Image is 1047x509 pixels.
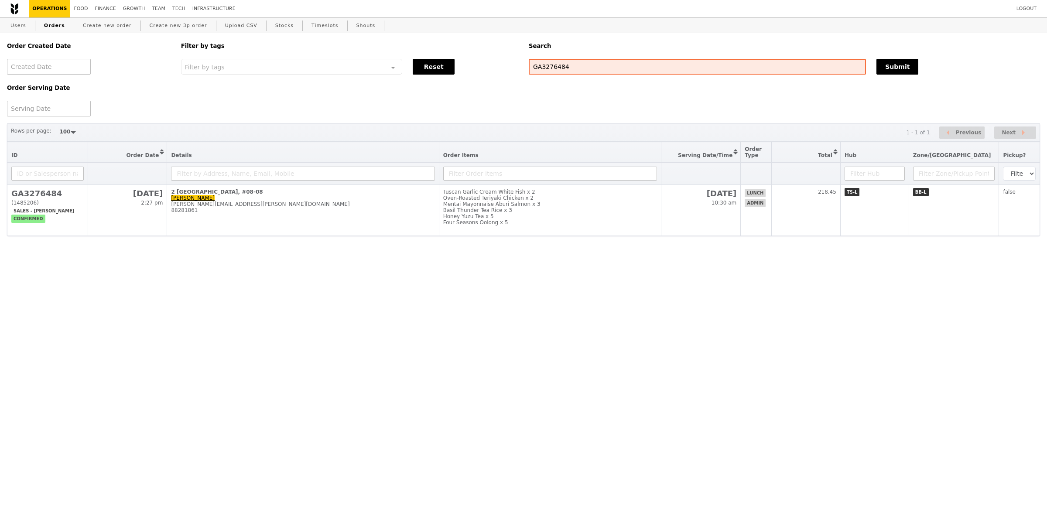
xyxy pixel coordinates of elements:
[906,130,930,136] div: 1 - 1 of 1
[529,43,1040,49] h5: Search
[818,189,836,195] span: 218.45
[745,146,762,158] span: Order Type
[11,167,84,181] input: ID or Salesperson name
[308,18,342,34] a: Timeslots
[443,195,657,201] div: Oven‑Roasted Teriyaki Chicken x 2
[181,43,518,49] h5: Filter by tags
[7,59,91,75] input: Created Date
[11,200,84,206] div: (1485206)
[11,207,76,215] span: Sales - [PERSON_NAME]
[913,167,995,181] input: Filter Zone/Pickup Point
[7,43,171,49] h5: Order Created Date
[1002,127,1016,138] span: Next
[10,3,18,14] img: Grain logo
[7,18,30,34] a: Users
[845,152,856,158] span: Hub
[443,167,657,181] input: Filter Order Items
[11,189,84,198] h2: GA3276484
[956,127,982,138] span: Previous
[1003,189,1016,195] span: false
[272,18,297,34] a: Stocks
[712,200,736,206] span: 10:30 am
[529,59,866,75] input: Search any field
[171,207,435,213] div: 88281861
[443,219,657,225] div: Four Seasons Oolong x 5
[11,126,51,135] label: Rows per page:
[665,189,736,198] h2: [DATE]
[745,189,766,197] span: lunch
[876,59,918,75] button: Submit
[845,167,905,181] input: Filter Hub
[1003,152,1026,158] span: Pickup?
[141,200,163,206] span: 2:27 pm
[443,152,479,158] span: Order Items
[913,152,991,158] span: Zone/[GEOGRAPHIC_DATA]
[92,189,163,198] h2: [DATE]
[11,152,17,158] span: ID
[171,195,215,201] a: [PERSON_NAME]
[7,85,171,91] h5: Order Serving Date
[222,18,261,34] a: Upload CSV
[413,59,455,75] button: Reset
[443,189,657,195] div: Tuscan Garlic Cream White Fish x 2
[939,126,985,139] button: Previous
[845,188,860,196] span: TS-L
[443,213,657,219] div: Honey Yuzu Tea x 5
[994,126,1036,139] button: Next
[443,207,657,213] div: Basil Thunder Tea Rice x 3
[353,18,379,34] a: Shouts
[7,101,91,116] input: Serving Date
[79,18,135,34] a: Create new order
[171,201,435,207] div: [PERSON_NAME][EMAIL_ADDRESS][PERSON_NAME][DOMAIN_NAME]
[11,215,45,223] span: confirmed
[171,167,435,181] input: Filter by Address, Name, Email, Mobile
[185,63,225,71] span: Filter by tags
[146,18,211,34] a: Create new 3p order
[171,189,435,195] div: 2 [GEOGRAPHIC_DATA], #08-08
[171,152,192,158] span: Details
[443,201,657,207] div: Mentai Mayonnaise Aburi Salmon x 3
[41,18,68,34] a: Orders
[913,188,929,196] span: BB-L
[745,199,766,207] span: admin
